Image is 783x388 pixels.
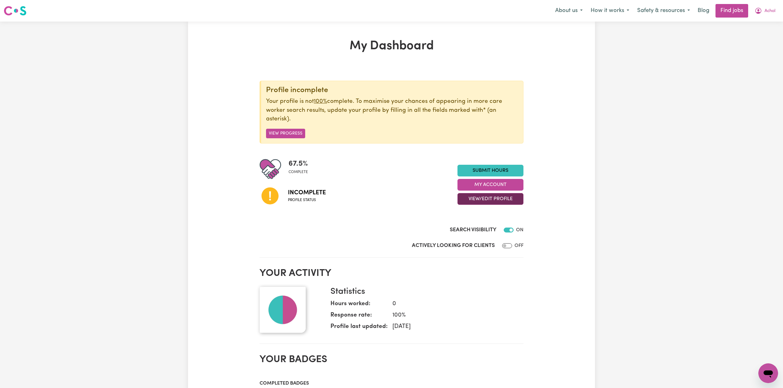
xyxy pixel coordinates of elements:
h1: My Dashboard [260,39,523,54]
button: View/Edit Profile [457,193,523,205]
button: Safety & resources [633,4,694,17]
button: My Account [751,4,779,17]
a: Find jobs [715,4,748,18]
div: Profile completeness: 67.5% [289,158,313,180]
h3: Statistics [330,287,519,297]
span: Incomplete [288,188,326,197]
a: Careseekers logo [4,4,27,18]
h3: Completed badges [260,381,523,386]
div: Profile incomplete [266,86,518,95]
span: ON [516,228,523,232]
a: Submit Hours [457,165,523,176]
dt: Hours worked: [330,300,387,311]
button: My Account [457,179,523,191]
label: Actively Looking for Clients [412,242,495,250]
dt: Profile last updated: [330,322,387,334]
p: Your profile is not complete. To maximise your chances of appearing in more care worker search re... [266,97,518,124]
a: Blog [694,4,713,18]
iframe: Button to launch messaging window [758,363,778,383]
dd: 100 % [387,311,519,320]
span: complete [289,169,308,175]
span: OFF [514,243,523,248]
button: View Progress [266,129,305,138]
dt: Response rate: [330,311,387,322]
img: Your profile picture [260,287,306,333]
span: 67.5 % [289,158,308,169]
span: Profile status [288,197,326,203]
h2: Your badges [260,354,523,366]
button: About us [551,4,587,17]
dd: [DATE] [387,322,519,331]
img: Careseekers logo [4,5,27,16]
h2: Your activity [260,268,523,279]
button: How it works [587,4,633,17]
u: 100% [314,99,327,104]
span: Achol [765,8,775,14]
label: Search Visibility [450,226,496,234]
dd: 0 [387,300,519,309]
